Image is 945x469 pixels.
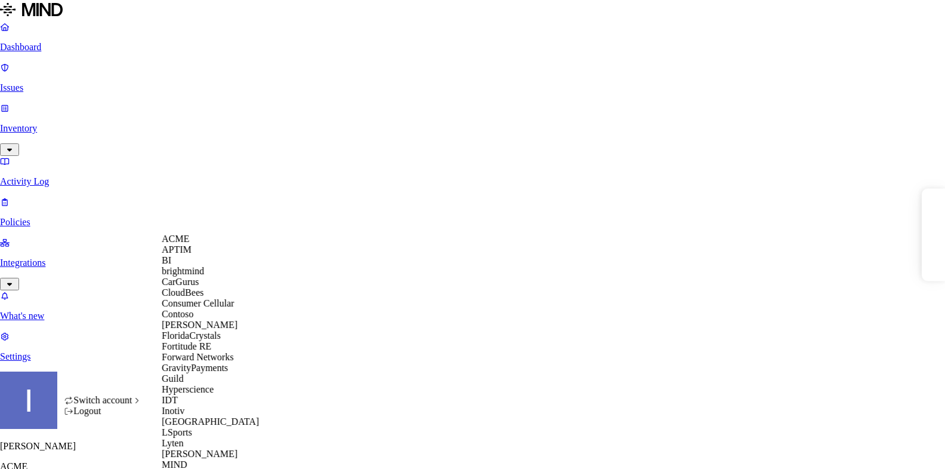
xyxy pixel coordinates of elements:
span: IDT [162,395,178,405]
span: FloridaCrystals [162,330,221,341]
span: GravityPayments [162,363,228,373]
span: Forward Networks [162,352,233,362]
span: Inotiv [162,406,184,416]
span: [PERSON_NAME] [162,320,237,330]
span: Contoso [162,309,193,319]
span: Consumer Cellular [162,298,234,308]
span: [GEOGRAPHIC_DATA] [162,416,259,427]
span: Fortitude RE [162,341,211,351]
span: CloudBees [162,287,203,298]
span: ACME [162,234,189,244]
span: Guild [162,373,183,384]
span: Hyperscience [162,384,214,394]
span: Switch account [73,395,132,405]
span: brightmind [162,266,204,276]
span: LSports [162,427,192,437]
span: [PERSON_NAME] [162,449,237,459]
span: CarGurus [162,277,199,287]
span: APTIM [162,244,192,255]
div: Logout [64,406,141,416]
span: Lyten [162,438,183,448]
span: BI [162,255,171,265]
